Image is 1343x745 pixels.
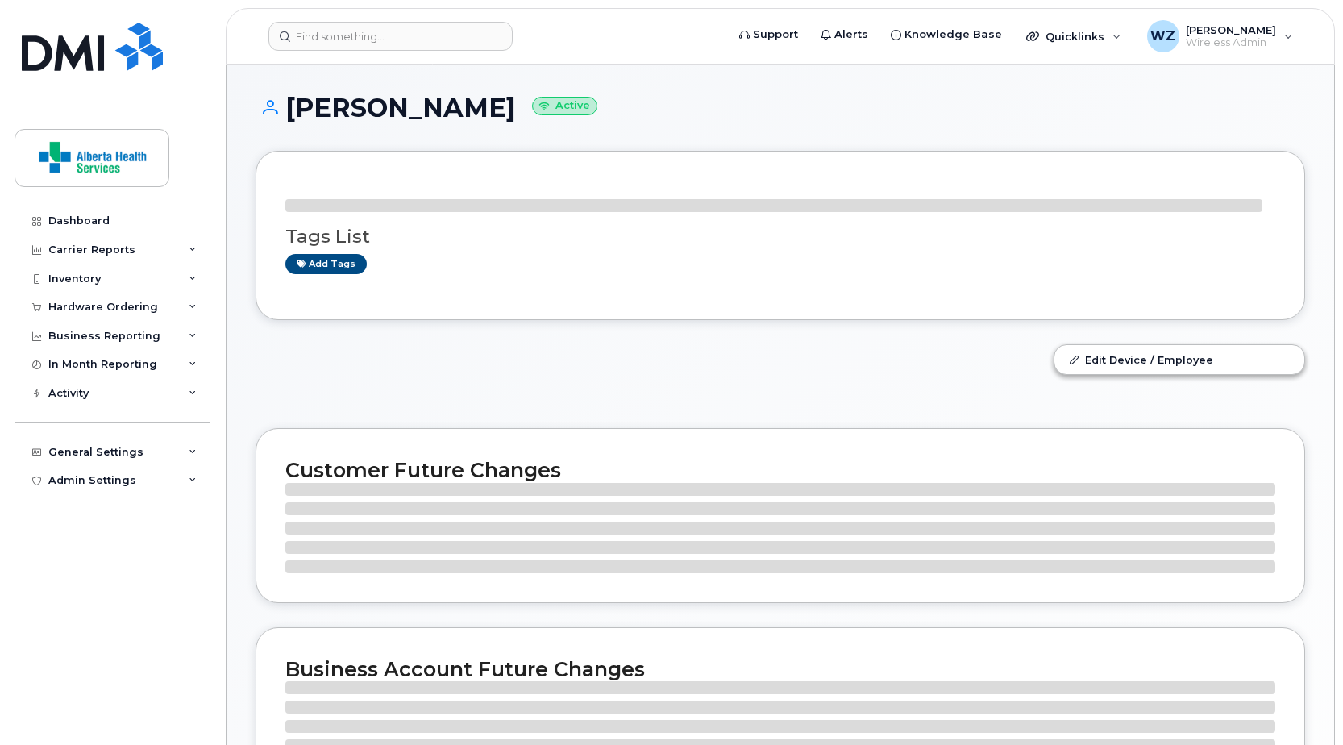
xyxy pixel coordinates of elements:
h3: Tags List [285,227,1275,247]
h2: Customer Future Changes [285,458,1275,482]
h2: Business Account Future Changes [285,657,1275,681]
a: Add tags [285,254,367,274]
small: Active [532,97,597,115]
h1: [PERSON_NAME] [256,94,1305,122]
a: Edit Device / Employee [1054,345,1304,374]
